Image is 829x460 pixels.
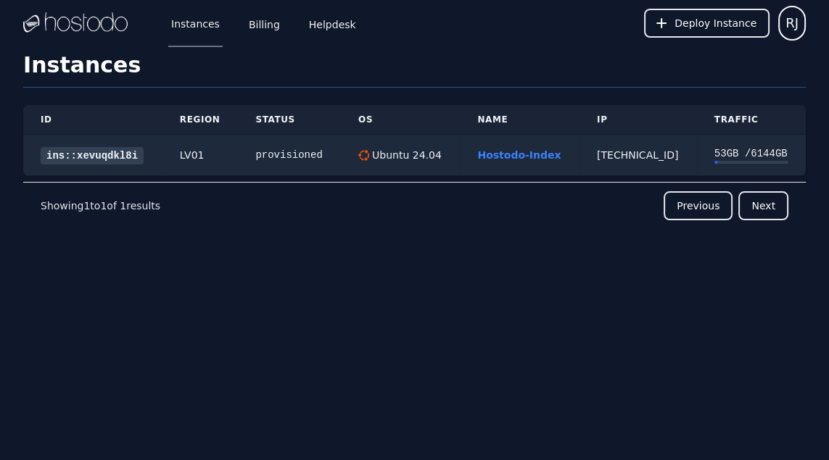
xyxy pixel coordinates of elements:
[714,146,788,161] div: 53 GB / 6144 GB
[597,148,680,162] div: [TECHNICAL_ID]
[238,105,341,135] th: Status
[460,105,580,135] th: Name
[162,105,239,135] th: Region
[41,147,144,164] a: ins::xevuqdkl8i
[83,200,90,212] span: 1
[358,150,369,161] img: Ubuntu 24.04
[664,191,733,220] button: Previous
[255,148,323,162] div: provisioned
[41,198,160,213] p: Showing to of results
[697,105,806,135] th: Traffic
[100,200,107,212] span: 1
[785,13,799,33] span: RJ
[580,105,697,135] th: IP
[369,148,442,162] div: Ubuntu 24.04
[120,200,126,212] span: 1
[180,148,221,162] div: LV01
[23,52,806,88] h1: Instances
[738,191,788,220] button: Next
[477,149,561,161] a: Hostodo-Index
[778,6,806,41] button: User menu
[23,105,162,135] th: ID
[23,12,128,34] img: Logo
[644,9,770,38] button: Deploy Instance
[23,182,806,229] nav: Pagination
[675,16,756,30] span: Deploy Instance
[341,105,460,135] th: OS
